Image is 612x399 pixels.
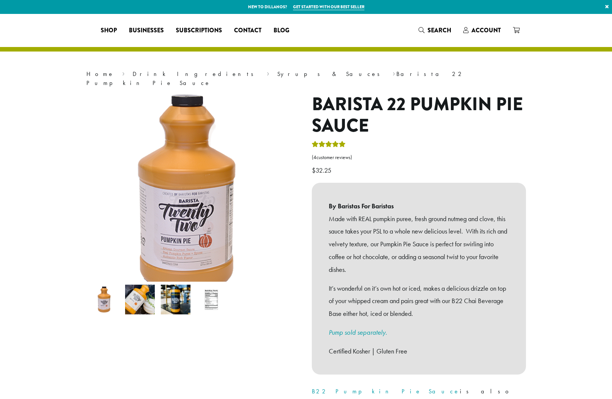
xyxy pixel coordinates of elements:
span: › [393,67,395,79]
img: Barista 22 Pumpkin Pie Sauce - Image 3 [161,285,190,314]
span: Shop [101,26,117,35]
p: Made with REAL pumpkin puree, fresh ground nutmeg and clove, this sauce takes your PSL to a whole... [329,212,509,276]
a: Pump sold separately. [329,328,387,337]
img: Barista 22 Pumpkin Pie Sauce - Image 2 [125,285,155,314]
span: Account [471,26,501,35]
span: › [267,67,269,79]
img: Barista 22 Pumpkin Pie Sauce [89,285,119,314]
a: (4customer reviews) [312,154,526,161]
p: It’s wonderful on it’s own hot or iced, makes a delicious drizzle on top of your whipped cream an... [329,282,509,320]
a: Get started with our best seller [293,4,364,10]
img: Barista 22 Pumpkin Pie Sauce - Image 4 [196,285,226,314]
div: Rated 5.00 out of 5 [312,140,346,151]
span: Businesses [129,26,164,35]
bdi: 32.25 [312,166,333,174]
b: By Baristas For Baristas [329,200,509,212]
span: › [122,67,125,79]
a: Shop [95,24,123,36]
p: Certified Kosher | Gluten Free [329,345,509,358]
span: Contact [234,26,261,35]
span: Search [428,26,451,35]
span: Blog [274,26,289,35]
nav: Breadcrumb [86,70,526,88]
a: Syrups & Sauces [277,70,385,78]
a: Home [86,70,114,78]
a: Drink Ingredients [133,70,258,78]
a: Search [413,24,457,36]
span: 4 [313,154,316,161]
span: $ [312,166,316,174]
a: B22 Pumpkin Pie Sauce [312,387,460,395]
h1: Barista 22 Pumpkin Pie Sauce [312,94,526,137]
span: Subscriptions [176,26,222,35]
